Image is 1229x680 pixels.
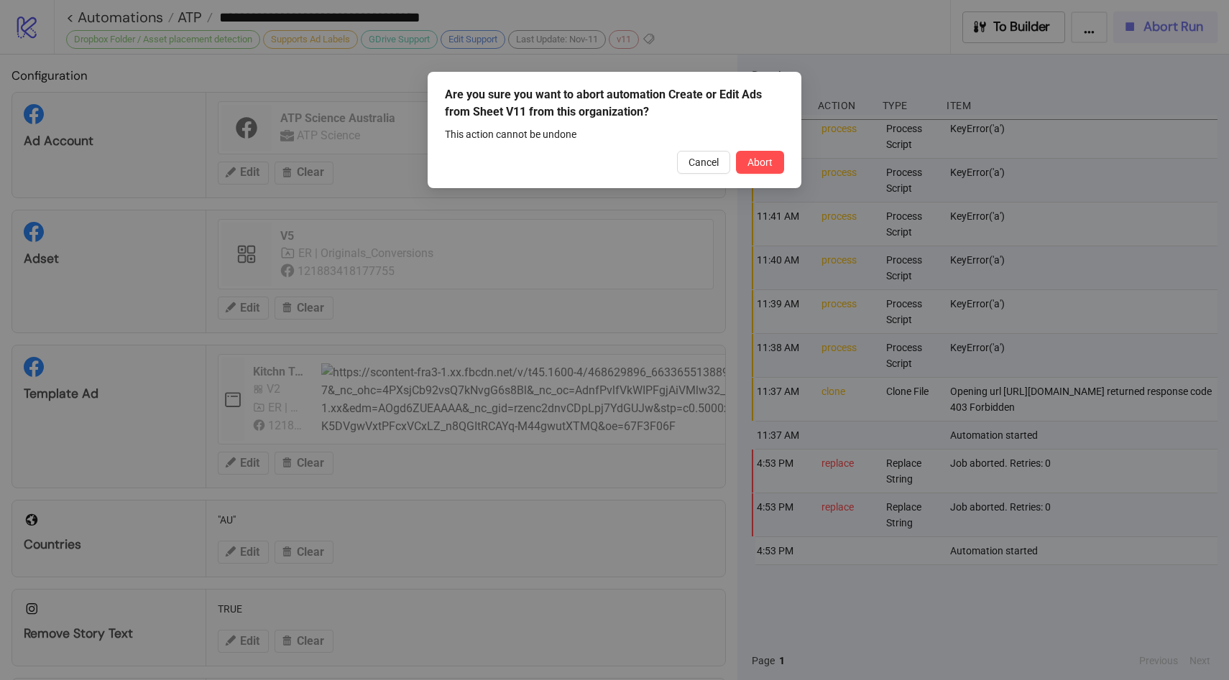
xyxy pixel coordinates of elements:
span: Cancel [689,157,719,168]
span: Abort [747,157,773,168]
button: Abort [736,151,784,174]
div: Are you sure you want to abort automation Create or Edit Ads from Sheet V11 from this organization? [445,86,784,121]
button: Cancel [677,151,730,174]
div: This action cannot be undone [445,126,784,142]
